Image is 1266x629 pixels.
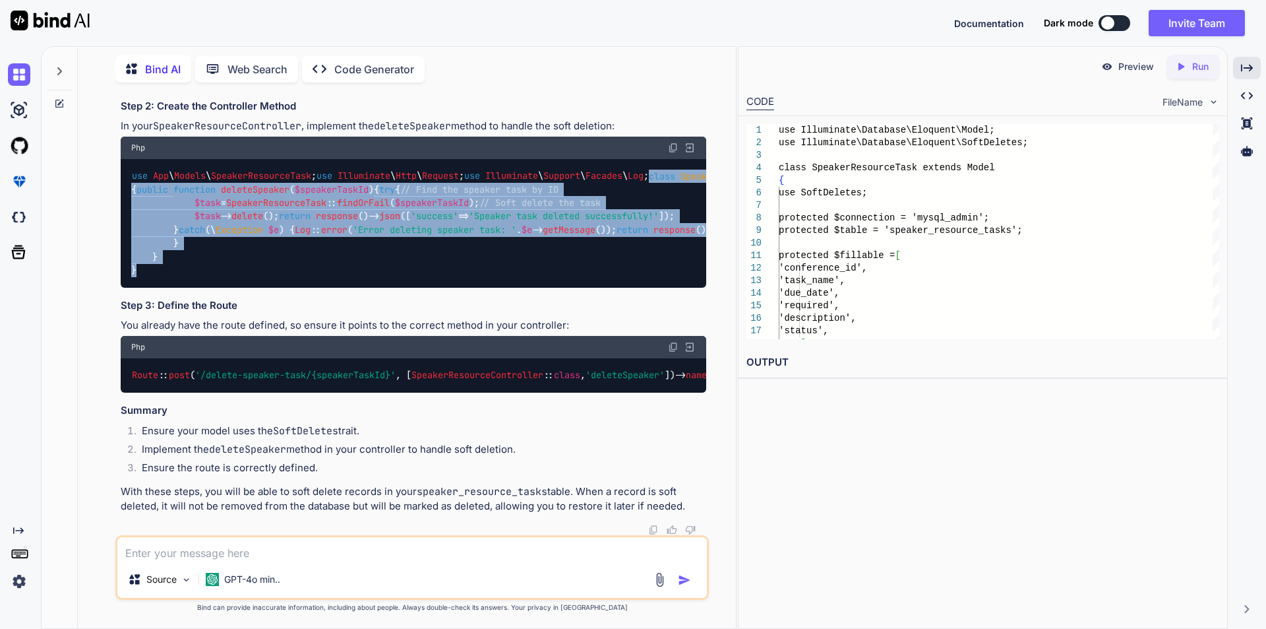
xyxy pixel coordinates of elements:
span: Illuminate [485,170,538,182]
code: SoftDeletes [273,424,338,438]
img: Pick Models [181,574,192,585]
span: use Illuminate\Database\Eloquent\Model; [779,125,995,135]
span: response [653,224,696,236]
span: 'Error deleting speaker task: ' [353,224,516,236]
div: 12 [746,262,762,275]
span: 'Speaker task deleted successfully!' [469,211,659,222]
span: class [649,170,675,182]
div: CODE [746,94,774,110]
img: icon [678,574,691,587]
span: Support [543,170,580,182]
span: ; [806,338,812,348]
img: preview [1101,61,1113,73]
span: function [173,183,216,195]
p: Code Generator [334,61,414,77]
span: use [132,170,148,182]
div: 1 [746,124,762,137]
div: 6 [746,187,762,199]
span: use SoftDeletes; [779,187,867,198]
span: // Find the speaker task by ID [400,183,558,195]
span: public [136,183,168,195]
span: $e [522,224,532,236]
span: return [617,224,648,236]
code: speaker_resource_tasks [417,485,547,498]
span: Log [628,170,644,182]
span: ( ) [173,183,374,195]
span: use Illuminate\Database\Eloquent\SoftDeletes; [779,137,1028,148]
div: 5 [746,174,762,187]
span: Dark mode [1044,17,1093,30]
p: You already have the route defined, so ensure it points to the correct method in your controller: [121,318,706,333]
div: 4 [746,162,762,174]
p: GPT-4o min.. [224,573,280,586]
h2: OUTPUT [738,347,1227,378]
span: $e [268,224,279,236]
span: 'task_name', [779,275,845,286]
h3: Summary [121,403,706,418]
span: catch [179,224,205,236]
li: Ensure the route is correctly defined. [131,461,706,479]
div: 9 [746,224,762,237]
div: 8 [746,212,762,224]
span: json [379,211,400,222]
span: class [554,370,580,381]
span: $speakerTaskId [295,183,369,195]
p: Run [1192,60,1209,73]
h3: Step 2: Create the Controller Method [121,99,706,114]
img: premium [8,170,30,193]
span: 'status', [779,325,829,336]
span: // Soft delete the task [479,197,601,209]
span: FileName [1162,96,1203,109]
div: 11 [746,249,762,262]
span: findOrFail [337,197,390,209]
span: Route [132,370,158,381]
span: protected $connection = 'mysql_admin'; [779,213,989,223]
span: Php [131,342,145,352]
button: Invite Team [1149,10,1245,36]
span: $task [195,211,221,222]
img: ai-studio [8,99,30,121]
code: SpeakerResourceController [153,119,301,133]
img: like [667,525,677,535]
img: Open in Browser [684,142,696,154]
span: App [153,170,169,182]
span: Http [396,170,417,182]
h3: Step 3: Define the Route [121,298,706,314]
img: chevron down [1208,96,1219,108]
span: '/delete-speaker-task/{speakerTaskId}' [195,370,396,381]
span: deleteSpeaker [221,183,289,195]
img: copy [668,143,678,153]
span: use [464,170,480,182]
span: response [316,211,358,222]
span: Exception [216,224,263,236]
span: Log [295,224,311,236]
span: name [686,370,707,381]
code: deleteSpeaker [209,443,286,456]
img: copy [648,525,659,535]
span: $speakerTaskId [395,197,469,209]
span: Facades [586,170,622,182]
span: 'description', [779,313,857,323]
li: Implement the method in your controller to handle soft deletion. [131,442,706,461]
span: $task [195,197,221,209]
li: Ensure your model uses the trait. [131,424,706,442]
div: 15 [746,300,762,312]
p: Bind AI [145,61,181,77]
img: settings [8,570,30,593]
span: return [279,211,311,222]
span: 'required', [779,300,839,311]
div: 14 [746,287,762,300]
span: SpeakerResourceTask [226,197,326,209]
span: protected $fillable = [779,250,895,261]
span: ] [800,338,806,348]
img: dislike [685,525,696,535]
code: :: ( , [ :: , ])-> ( ); [131,368,835,382]
span: class SpeakerResourceTask extends Model [779,162,995,173]
img: attachment [652,572,667,587]
p: Bind can provide inaccurate information, including about people. Always double-check its answers.... [115,603,709,612]
button: Documentation [954,17,1024,30]
span: SpeakerResourceController [411,370,543,381]
span: Request [422,170,459,182]
div: 18 [746,337,762,350]
div: 3 [746,149,762,162]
